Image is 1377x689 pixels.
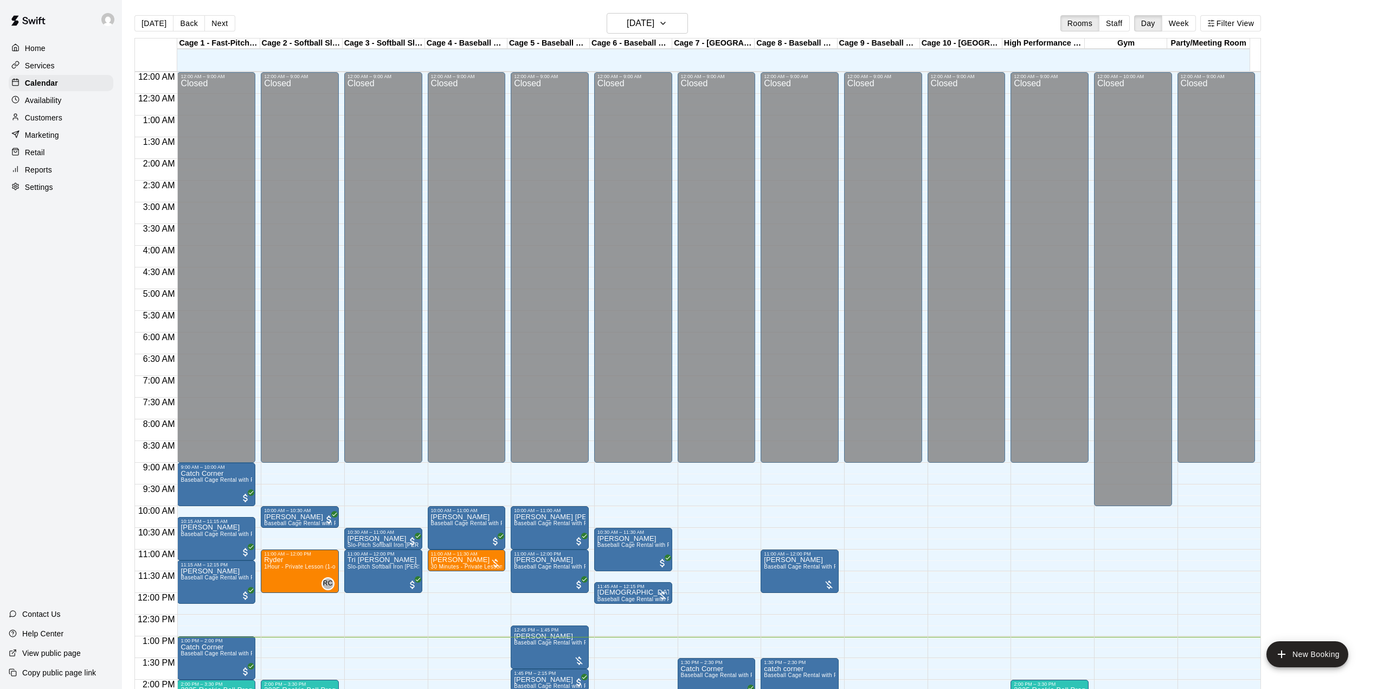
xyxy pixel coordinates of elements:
[181,464,252,470] div: 9:00 AM – 10:00 AM
[25,130,59,141] p: Marketing
[348,529,419,535] div: 10:30 AM – 11:00 AM
[928,72,1006,463] div: 12:00 AM – 9:00 AM: Closed
[428,550,506,571] div: 11:00 AM – 11:30 AM: 30 Minutes - Private Lesson (1-on-1)
[761,550,839,593] div: 11:00 AM – 12:00 PM: Baseball Cage Rental with Pitching Machine (4 People Maximum!)
[177,72,255,463] div: 12:00 AM – 9:00 AM: Closed
[343,39,425,49] div: Cage 3 - Softball Slo-pitch Iron [PERSON_NAME] & Baseball Pitching Machine
[755,39,837,49] div: Cage 8 - Baseball Pitching Machine
[177,39,260,49] div: Cage 1 - Fast-Pitch Machine and Automatic Baseball Hack Attack Pitching Machine
[22,609,61,620] p: Contact Us
[264,74,336,79] div: 12:00 AM – 9:00 AM
[1011,72,1089,463] div: 12:00 AM – 9:00 AM: Closed
[407,579,418,590] span: All customers have paid
[428,72,506,463] div: 12:00 AM – 9:00 AM: Closed
[348,74,419,79] div: 12:00 AM – 9:00 AM
[681,79,752,467] div: Closed
[136,94,178,103] span: 12:30 AM
[140,159,178,168] span: 2:00 AM
[838,39,920,49] div: Cage 9 - Baseball Pitching Machine / [GEOGRAPHIC_DATA]
[181,638,252,643] div: 1:00 PM – 2:00 PM
[511,72,589,463] div: 12:00 AM – 9:00 AM: Closed
[264,551,336,557] div: 11:00 AM – 12:00 PM
[1167,39,1250,49] div: Party/Meeting Room
[140,289,178,298] span: 5:00 AM
[22,628,63,639] p: Help Center
[514,640,685,646] span: Baseball Cage Rental with Pitching Machine (4 People Maximum!)
[847,79,919,467] div: Closed
[1094,72,1172,506] div: 12:00 AM – 10:00 AM: Closed
[240,666,251,677] span: All customers have paid
[140,484,178,494] span: 9:30 AM
[511,506,589,550] div: 10:00 AM – 11:00 AM: Fong Liang Tsaur
[1014,681,1085,687] div: 2:00 PM – 3:30 PM
[1085,39,1167,49] div: Gym
[140,246,178,255] span: 4:00 AM
[264,79,336,467] div: Closed
[140,224,178,233] span: 3:30 AM
[1181,79,1252,467] div: Closed
[657,558,668,569] span: All customers have paid
[324,514,334,525] span: All customers have paid
[672,39,755,49] div: Cage 7 - [GEOGRAPHIC_DATA]
[931,79,1002,467] div: Closed
[9,144,113,161] a: Retail
[1099,15,1130,31] button: Staff
[140,116,178,125] span: 1:00 AM
[574,677,584,688] span: All customers have paid
[181,519,252,524] div: 10:15 AM – 11:15 AM
[181,650,351,656] span: Baseball Cage Rental with Pitching Machine (4 People Maximum!)
[140,463,178,472] span: 9:00 AM
[261,72,339,463] div: 12:00 AM – 9:00 AM: Closed
[9,162,113,178] a: Reports
[678,72,756,463] div: 12:00 AM – 9:00 AM: Closed
[140,311,178,320] span: 5:30 AM
[1002,39,1085,49] div: High Performance Lane
[264,508,336,513] div: 10:00 AM – 10:30 AM
[177,560,255,604] div: 11:15 AM – 12:15 PM: Ryan Egan
[490,536,501,547] span: All customers have paid
[9,75,113,91] div: Calendar
[181,681,252,687] div: 2:00 PM – 3:30 PM
[240,493,251,503] span: All customers have paid
[260,39,343,49] div: Cage 2 - Softball Slo-pitch Iron [PERSON_NAME] & Hack Attack Baseball Pitching Machine
[1014,79,1085,467] div: Closed
[1097,79,1169,510] div: Closed
[25,95,62,106] p: Availability
[1097,74,1169,79] div: 12:00 AM – 10:00 AM
[204,15,235,31] button: Next
[134,15,173,31] button: [DATE]
[514,551,585,557] div: 11:00 AM – 12:00 PM
[425,39,507,49] div: Cage 4 - Baseball Pitching Machine
[597,79,669,467] div: Closed
[140,137,178,146] span: 1:30 AM
[574,579,584,590] span: All customers have paid
[25,182,53,193] p: Settings
[681,660,752,665] div: 1:30 PM – 2:30 PM
[627,16,654,31] h6: [DATE]
[1200,15,1261,31] button: Filter View
[25,112,62,123] p: Customers
[177,517,255,560] div: 10:15 AM – 11:15 AM: Ryan Egan
[140,680,178,689] span: 2:00 PM
[140,333,178,342] span: 6:00 AM
[344,550,422,593] div: 11:00 AM – 12:00 PM: Tri Luu
[764,660,835,665] div: 1:30 PM – 2:30 PM
[920,39,1002,49] div: Cage 10 - [GEOGRAPHIC_DATA]
[9,40,113,56] a: Home
[9,179,113,195] div: Settings
[9,58,113,74] div: Services
[431,508,503,513] div: 10:00 AM – 11:00 AM
[177,463,255,506] div: 9:00 AM – 10:00 AM: Catch Corner
[844,72,922,463] div: 12:00 AM – 9:00 AM: Closed
[344,72,422,463] div: 12:00 AM – 9:00 AM: Closed
[136,72,178,81] span: 12:00 AM
[140,354,178,363] span: 6:30 AM
[1177,72,1256,463] div: 12:00 AM – 9:00 AM: Closed
[9,127,113,143] div: Marketing
[597,542,768,548] span: Baseball Cage Rental with Pitching Machine (4 People Maximum!)
[99,9,122,30] div: Joe Florio
[135,615,177,624] span: 12:30 PM
[264,564,346,570] span: 1Hour - Private Lesson (1-on-1)
[240,547,251,558] span: All customers have paid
